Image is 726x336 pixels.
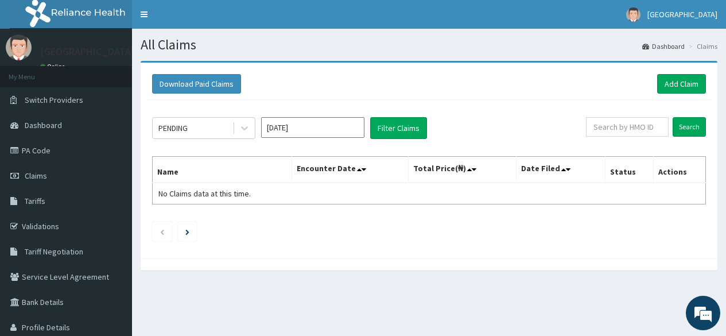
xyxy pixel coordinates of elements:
[586,117,669,137] input: Search by HMO ID
[6,34,32,60] img: User Image
[516,157,605,183] th: Date Filed
[261,117,364,138] input: Select Month and Year
[657,74,706,94] a: Add Claim
[158,188,251,199] span: No Claims data at this time.
[686,41,717,51] li: Claims
[642,41,685,51] a: Dashboard
[25,196,45,206] span: Tariffs
[626,7,640,22] img: User Image
[25,246,83,257] span: Tariff Negotiation
[153,157,292,183] th: Name
[605,157,654,183] th: Status
[185,226,189,237] a: Next page
[647,9,717,20] span: [GEOGRAPHIC_DATA]
[292,157,408,183] th: Encounter Date
[408,157,516,183] th: Total Price(₦)
[673,117,706,137] input: Search
[25,171,47,181] span: Claims
[654,157,706,183] th: Actions
[40,63,68,71] a: Online
[25,95,83,105] span: Switch Providers
[160,226,165,237] a: Previous page
[40,47,135,57] p: [GEOGRAPHIC_DATA]
[158,122,188,134] div: PENDING
[25,120,62,130] span: Dashboard
[370,117,427,139] button: Filter Claims
[152,74,241,94] button: Download Paid Claims
[141,37,717,52] h1: All Claims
